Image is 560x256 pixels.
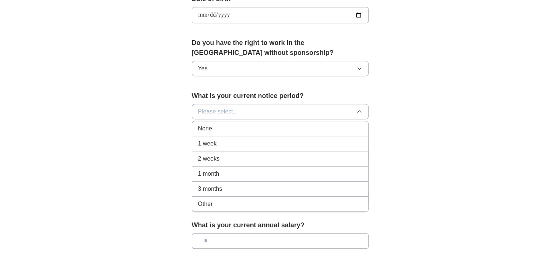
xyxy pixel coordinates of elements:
[198,107,238,116] span: Please select...
[198,169,219,178] span: 1 month
[192,38,369,58] label: Do you have the right to work in the [GEOGRAPHIC_DATA] without sponsorship?
[198,200,213,208] span: Other
[198,64,208,73] span: Yes
[198,124,212,133] span: None
[198,154,220,163] span: 2 weeks
[192,91,369,101] label: What is your current notice period?
[198,139,217,148] span: 1 week
[192,61,369,76] button: Yes
[192,104,369,119] button: Please select...
[192,220,369,230] label: What is your current annual salary?
[198,185,222,193] span: 3 months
